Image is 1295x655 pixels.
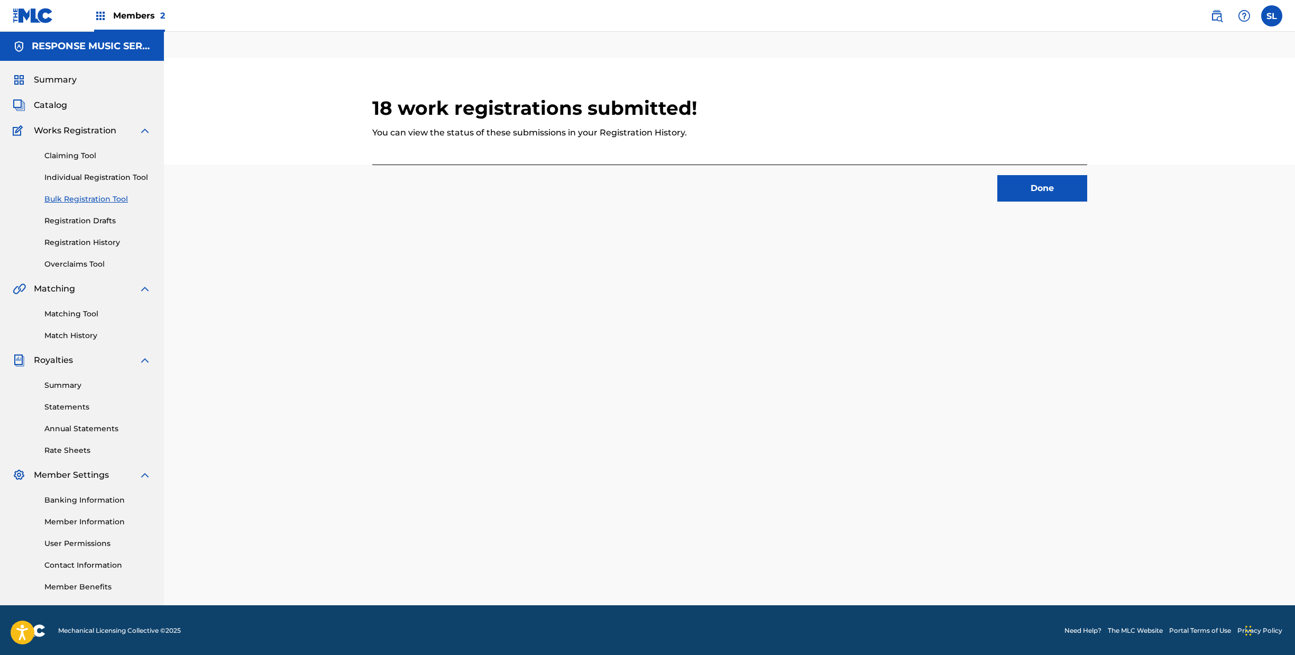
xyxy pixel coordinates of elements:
[1108,626,1163,635] a: The MLC Website
[160,11,165,21] span: 2
[44,259,151,270] a: Overclaims Tool
[32,40,151,52] h5: RESPONSE MUSIC SERVICES
[139,124,151,137] img: expand
[13,99,67,112] a: CatalogCatalog
[1210,10,1223,22] img: search
[44,194,151,205] a: Bulk Registration Tool
[44,215,151,226] a: Registration Drafts
[44,560,151,571] a: Contact Information
[44,445,151,456] a: Rate Sheets
[44,516,151,527] a: Member Information
[44,402,151,413] a: Statements
[94,10,107,22] img: Top Rightsholders
[13,624,45,637] img: logo
[13,124,26,137] img: Works Registration
[1234,5,1255,26] div: Help
[1206,5,1227,26] a: Public Search
[997,175,1087,202] button: Done
[113,10,165,22] span: Members
[13,74,77,86] a: SummarySummary
[1245,615,1252,647] div: Dra
[34,99,67,112] span: Catalog
[139,354,151,367] img: expand
[34,354,73,367] span: Royalties
[372,96,1087,120] h2: 18 work registrations submitted!
[44,538,151,549] a: User Permissions
[34,469,109,481] span: Member Settings
[44,423,151,434] a: Annual Statements
[58,626,181,635] span: Mechanical Licensing Collective © 2025
[44,495,151,506] a: Banking Information
[372,126,1087,139] p: You can view the status of these submissions in your Registration History.
[1242,604,1295,655] div: Chatt-widget
[34,124,116,137] span: Works Registration
[1238,10,1251,22] img: help
[13,354,25,367] img: Royalties
[1169,626,1231,635] a: Portal Terms of Use
[139,469,151,481] img: expand
[44,150,151,161] a: Claiming Tool
[1242,604,1295,655] iframe: Chat Widget
[13,40,25,53] img: Accounts
[44,308,151,320] a: Matching Tool
[44,380,151,391] a: Summary
[13,99,25,112] img: Catalog
[44,330,151,341] a: Match History
[34,283,75,295] span: Matching
[13,283,26,295] img: Matching
[139,283,151,295] img: expand
[1265,453,1295,541] iframe: Resource Center
[13,469,25,481] img: Member Settings
[34,74,77,86] span: Summary
[1237,626,1282,635] a: Privacy Policy
[1261,5,1282,26] div: User Menu
[44,172,151,183] a: Individual Registration Tool
[13,74,25,86] img: Summary
[44,581,151,593] a: Member Benefits
[44,237,151,248] a: Registration History
[13,8,53,23] img: MLC Logo
[1064,626,1101,635] a: Need Help?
